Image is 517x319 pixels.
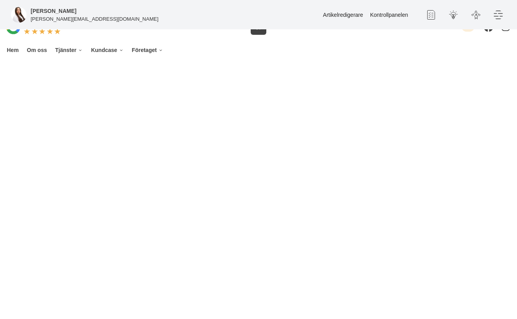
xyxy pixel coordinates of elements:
img: foretagsbild-pa-smartproduktion-ett-foretag-i-dalarnas-lan.jpg [11,7,27,23]
a: Kundcase [90,41,125,59]
a: Tjänster [54,41,84,59]
a: Företaget [130,41,164,59]
a: Hem [5,41,20,59]
p: [PERSON_NAME][EMAIL_ADDRESS][DOMAIN_NAME] [31,15,159,23]
a: Om oss [25,41,48,59]
h5: Administratör [31,7,77,15]
a: Artikelredigerare [323,12,363,18]
a: Kontrollpanelen [370,12,408,18]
